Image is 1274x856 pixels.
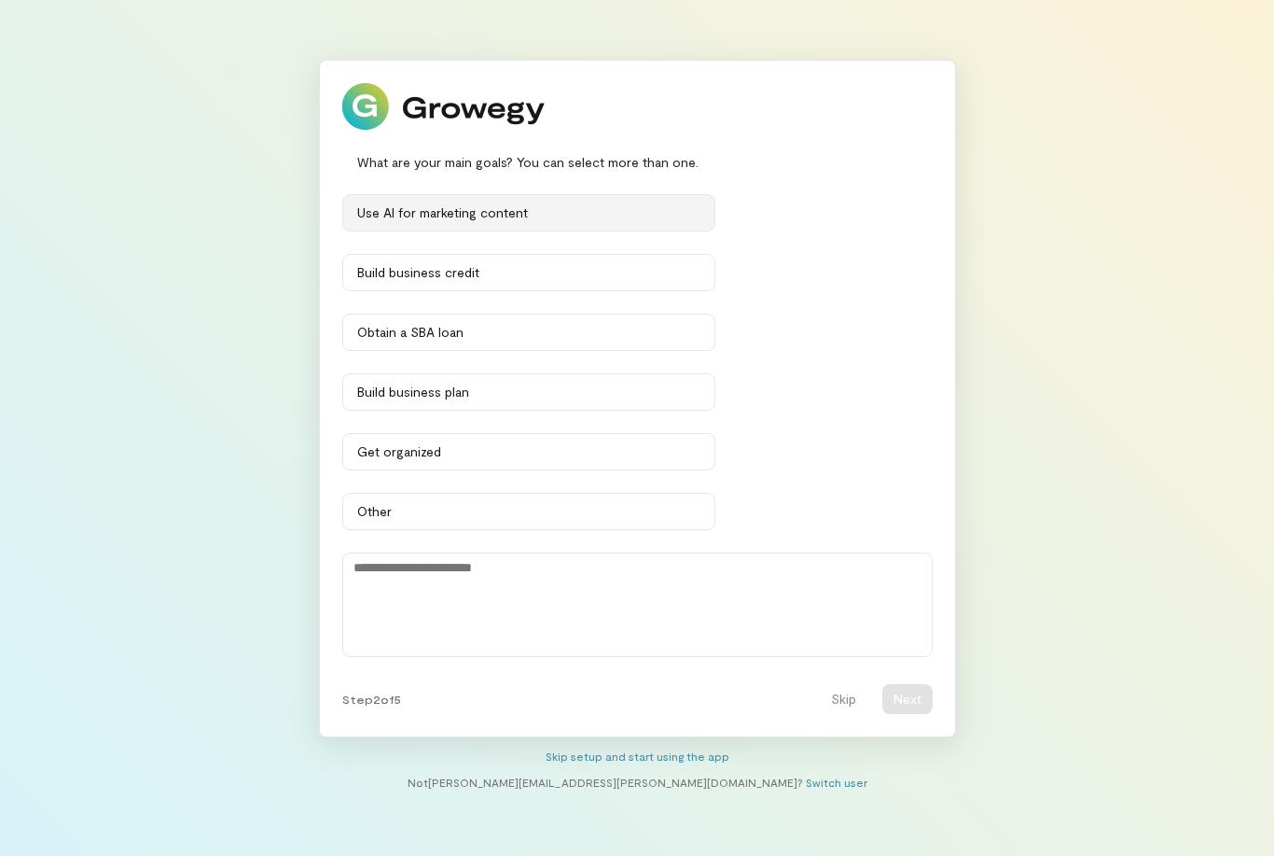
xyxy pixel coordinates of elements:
a: Skip setup and start using the app [546,750,729,763]
button: Get organized [342,433,715,470]
div: Build business plan [357,383,700,401]
div: What are your main goals? You can select more than one. [342,152,933,172]
img: Growegy logo [342,83,546,130]
div: Build business credit [357,263,700,282]
button: Use AI for marketing content [342,194,715,232]
button: Obtain a SBA loan [342,314,715,351]
div: Other [357,502,700,521]
button: Skip [820,684,867,714]
button: Build business plan [342,373,715,411]
a: Switch user [806,776,867,789]
div: Obtain a SBA loan [357,323,700,342]
span: Step 2 of 5 [342,692,401,707]
div: Get organized [357,442,700,461]
span: Not [PERSON_NAME][EMAIL_ADDRESS][PERSON_NAME][DOMAIN_NAME] ? [408,776,803,789]
div: Use AI for marketing content [357,203,700,222]
button: Next [882,684,933,714]
button: Other [342,493,715,530]
button: Build business credit [342,254,715,291]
